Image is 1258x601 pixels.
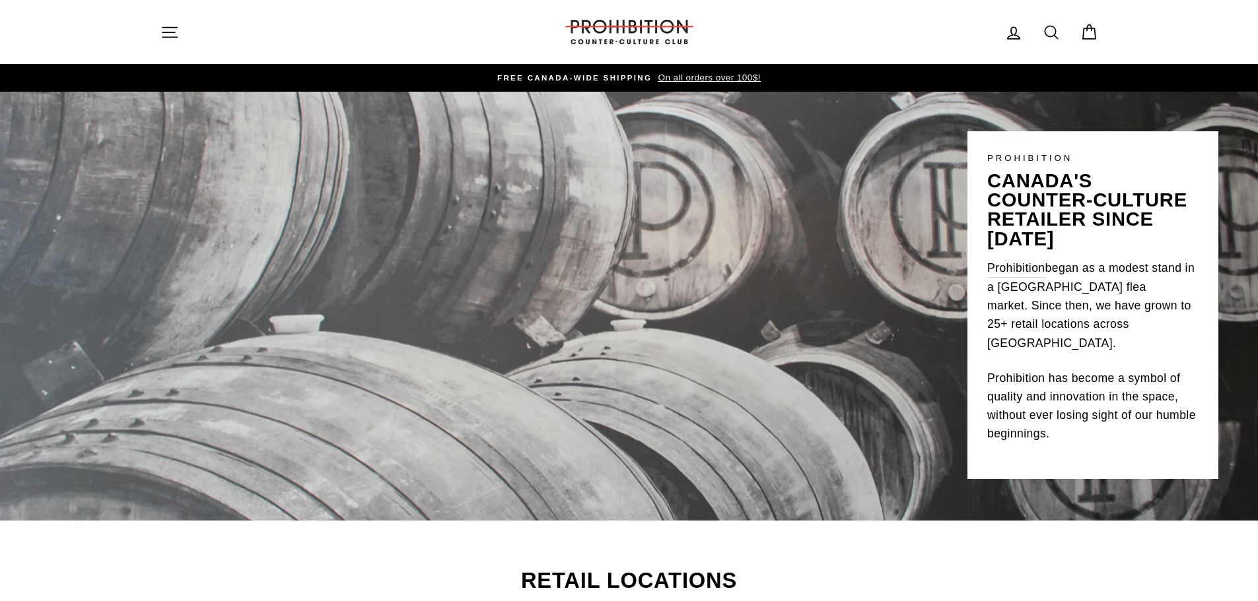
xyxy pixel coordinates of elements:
h2: Retail Locations [160,570,1098,592]
a: Prohibition [987,259,1045,278]
p: began as a modest stand in a [GEOGRAPHIC_DATA] flea market. Since then, we have grown to 25+ reta... [987,259,1199,352]
a: FREE CANADA-WIDE SHIPPING On all orders over 100$! [164,71,1095,85]
p: Prohibition has become a symbol of quality and innovation in the space, without ever losing sight... [987,369,1199,443]
span: On all orders over 100$! [654,73,760,82]
img: PROHIBITION COUNTER-CULTURE CLUB [563,20,695,44]
p: PROHIBITION [987,151,1199,165]
p: canada's counter-culture retailer since [DATE] [987,172,1199,249]
span: FREE CANADA-WIDE SHIPPING [497,74,652,82]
